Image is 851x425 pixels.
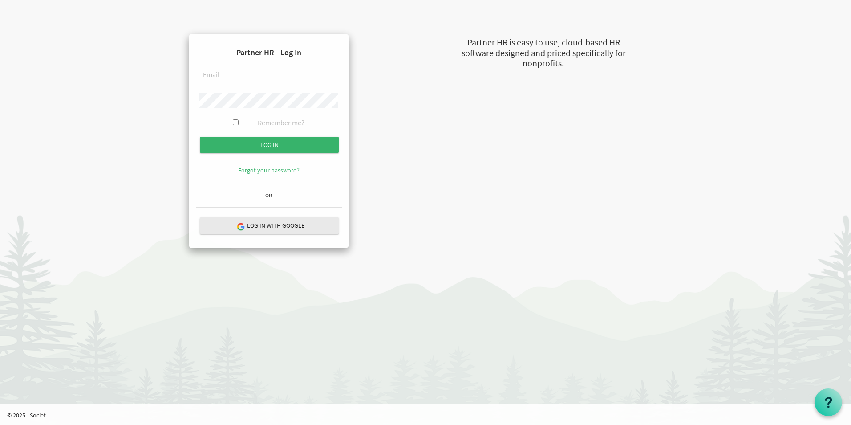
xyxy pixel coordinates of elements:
[196,41,342,64] h4: Partner HR - Log In
[236,222,244,230] img: google-logo.png
[258,118,304,128] label: Remember me?
[199,68,338,83] input: Email
[238,166,300,174] a: Forgot your password?
[196,192,342,198] h6: OR
[417,57,670,70] div: nonprofits!
[7,411,851,420] p: © 2025 - Societ
[417,47,670,60] div: software designed and priced specifically for
[417,36,670,49] div: Partner HR is easy to use, cloud-based HR
[200,137,339,153] input: Log in
[200,217,339,234] button: Log in with Google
